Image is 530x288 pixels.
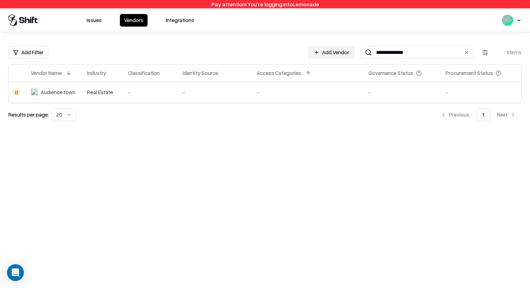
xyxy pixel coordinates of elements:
[368,69,413,77] div: Governance Status
[446,89,517,96] div: -
[120,14,148,27] button: Vendors
[13,89,20,96] div: D
[8,46,48,59] button: Add Filter
[257,69,301,77] div: Access Categories
[494,49,522,56] div: 1 items
[446,69,493,77] div: Procurement Status
[87,89,120,96] div: Real Estate
[82,14,106,27] button: Issues
[128,69,160,77] div: Classification
[7,264,24,281] div: Open Intercom Messenger
[183,89,249,96] div: -
[31,69,62,77] div: Vendor Name
[257,89,360,96] div: -
[368,89,437,96] div: -
[41,89,75,96] div: Audience town
[183,69,218,77] div: Identity Source
[162,14,198,27] button: Integrations
[8,111,49,118] p: Results per page:
[128,89,174,96] div: -
[476,108,490,121] button: 1
[87,69,106,77] div: Industry
[435,108,522,121] nav: pagination
[31,89,38,96] img: audience town
[308,46,355,59] a: Add Vendor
